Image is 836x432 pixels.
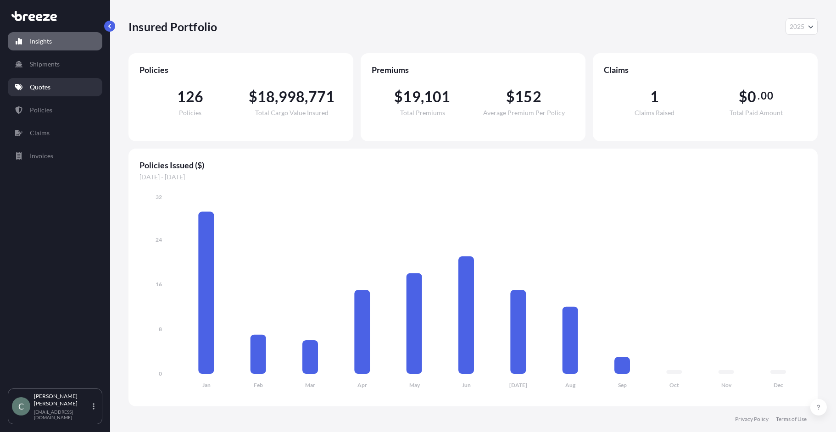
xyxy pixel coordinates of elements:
a: Shipments [8,55,102,73]
span: [DATE] - [DATE] [139,172,807,182]
tspan: Aug [565,382,576,388]
p: Invoices [30,151,53,161]
tspan: 32 [156,194,162,200]
tspan: Sep [618,382,627,388]
span: Claims [604,64,807,75]
span: , [275,89,278,104]
tspan: 8 [159,326,162,332]
a: Privacy Policy [735,415,769,423]
tspan: 0 [159,370,162,377]
p: [EMAIL_ADDRESS][DOMAIN_NAME] [34,409,91,420]
span: C [18,402,24,411]
p: Insured Portfolio [128,19,217,34]
span: Policies [179,110,201,116]
span: 19 [403,89,420,104]
tspan: 16 [156,281,162,288]
span: Average Premium Per Policy [483,110,565,116]
span: Policies [139,64,342,75]
span: Policies Issued ($) [139,160,807,171]
span: 1 [650,89,659,104]
span: 18 [257,89,275,104]
tspan: Feb [254,382,263,388]
tspan: Jun [462,382,471,388]
span: $ [394,89,403,104]
span: 771 [308,89,335,104]
p: Claims [30,128,50,138]
tspan: 24 [156,236,162,243]
a: Insights [8,32,102,50]
span: , [305,89,308,104]
span: $ [739,89,747,104]
tspan: Jan [202,382,211,388]
tspan: Oct [669,382,679,388]
span: $ [506,89,515,104]
tspan: Dec [774,382,783,388]
p: Shipments [30,60,60,69]
span: , [421,89,424,104]
span: 0 [747,89,756,104]
a: Terms of Use [776,415,807,423]
a: Claims [8,124,102,142]
a: Policies [8,101,102,119]
span: 00 [761,92,773,100]
tspan: [DATE] [509,382,527,388]
a: Quotes [8,78,102,96]
span: 101 [424,89,451,104]
span: 998 [279,89,305,104]
span: Total Premiums [400,110,445,116]
tspan: Nov [721,382,732,388]
tspan: May [409,382,420,388]
span: . [758,92,760,100]
p: [PERSON_NAME] [PERSON_NAME] [34,393,91,407]
p: Insights [30,37,52,46]
span: 2025 [790,22,804,31]
span: $ [249,89,257,104]
a: Invoices [8,147,102,165]
p: Policies [30,105,52,115]
span: Claims Raised [635,110,674,116]
tspan: Mar [305,382,315,388]
span: Total Cargo Value Insured [255,110,329,116]
span: Total Paid Amount [730,110,783,116]
span: Premiums [372,64,574,75]
p: Quotes [30,83,50,92]
span: 152 [515,89,541,104]
button: Year Selector [786,18,818,35]
span: 126 [177,89,204,104]
tspan: Apr [357,382,367,388]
